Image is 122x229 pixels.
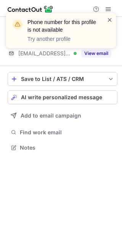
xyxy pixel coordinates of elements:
header: Phone number for this profile is not available [27,18,98,34]
span: Notes [20,144,114,151]
span: Add to email campaign [21,113,81,119]
button: Find work email [8,127,117,138]
button: save-profile-one-click [8,72,117,86]
span: AI write personalized message [21,94,102,100]
img: ContactOut v5.3.10 [8,5,53,14]
button: AI write personalized message [8,90,117,104]
span: Find work email [20,129,114,136]
p: Try another profile [27,35,98,43]
button: Notes [8,142,117,153]
div: Save to List / ATS / CRM [21,76,104,82]
img: warning [11,18,24,31]
button: Add to email campaign [8,109,117,123]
